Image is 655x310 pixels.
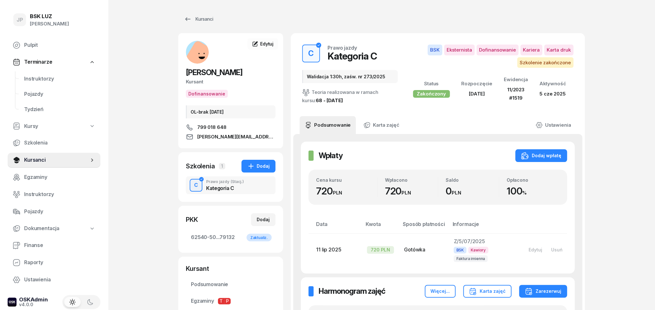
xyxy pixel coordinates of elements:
[186,215,198,224] div: PKK
[411,45,573,68] button: BSKEksternistaDofinansowanieKarieraKarta drukSzkolenie zakończone
[449,220,519,234] th: Informacje
[186,162,215,171] div: Szkolenia
[524,244,547,255] button: Edytuj
[186,277,275,292] a: Podsumowanie
[192,180,200,191] div: C
[184,15,213,23] div: Kursanci
[519,285,567,298] button: Zarezerwuj
[8,38,100,53] a: Pulpit
[507,185,560,197] div: 100
[8,272,100,287] a: Ustawienia
[8,152,100,168] a: Kursanci
[454,255,488,262] span: Faktura imienna
[186,133,275,141] a: [PERSON_NAME][EMAIL_ADDRESS][DOMAIN_NAME]
[8,238,100,253] a: Finanse
[430,287,450,295] div: Więcej...
[404,246,443,254] div: Gotówka
[24,258,95,267] span: Raporty
[425,285,456,298] button: Więcej...
[24,190,95,199] span: Instruktorzy
[206,180,244,184] div: Prawo jazdy
[24,122,38,130] span: Kursy
[547,244,567,255] button: Usuń
[302,88,398,105] div: Teoria realizowana w ramach kursu:
[316,246,341,253] span: 11 lip 2025
[319,286,385,296] h2: Harmonogram zajęć
[186,78,275,86] div: Kursant
[469,287,506,295] div: Karta zajęć
[24,105,95,114] span: Tydzień
[521,152,561,159] div: Dodaj wpłatę
[197,133,275,141] span: [PERSON_NAME][EMAIL_ADDRESS][DOMAIN_NAME]
[525,287,561,295] div: Zarezerwuj
[413,90,449,98] div: Zakończony
[504,86,528,102] div: 11/2023 #1519
[186,105,275,118] div: OL-brak [DATE]
[402,190,411,196] small: PLN
[517,57,573,68] span: Szkolenie zakończone
[224,298,231,304] span: P
[308,220,362,234] th: Data
[8,298,17,306] img: logo-xs-dark@2x.png
[186,123,275,131] a: 799 018 648
[24,90,95,98] span: Pojazdy
[452,190,461,196] small: PLN
[454,247,466,253] span: BSK
[24,241,95,250] span: Finanse
[327,50,377,62] div: Kategoria C
[30,20,69,28] div: [PERSON_NAME]
[319,151,343,161] h2: Wpłaty
[30,14,69,19] div: BSK LUZ
[24,208,95,216] span: Pojazdy
[520,45,542,55] span: Kariera
[19,302,48,307] div: v4.0.0
[19,297,48,302] div: OSKAdmin
[206,186,244,191] div: Kategoria C
[454,238,485,244] span: Z/5/07/2025
[231,180,244,184] span: (Stacj.)
[333,190,342,196] small: PLN
[190,179,202,192] button: C
[24,58,52,66] span: Terminarze
[302,70,398,83] div: Walidacja 1:30h, zaśw. nr 273/2025
[316,185,377,197] div: 720
[24,75,95,83] span: Instruktorzy
[19,71,100,87] a: Instruktorzy
[358,116,404,134] a: Karta zajęć
[24,224,59,233] span: Dokumentacja
[257,216,270,223] div: Dodaj
[186,293,275,309] a: EgzaminyTP
[529,247,542,252] div: Edytuj
[186,176,275,194] button: CPrawo jazdy(Stacj.)Kategoria C
[24,139,95,147] span: Szkolenia
[463,285,511,298] button: Karta zajęć
[515,149,567,162] button: Dodaj wpłatę
[178,13,219,25] a: Kursanci
[19,102,100,117] a: Tydzień
[539,90,566,98] div: 5 cze 2025
[399,220,449,234] th: Sposób płatności
[191,297,270,305] span: Egzaminy
[461,80,492,88] div: Rozpoczęcie
[504,75,528,84] div: Ewidencja
[316,97,343,103] a: 68 - [DATE]
[186,90,228,98] button: Dofinansowanie
[362,220,399,234] th: Kwota
[24,156,89,164] span: Kursanci
[551,247,563,252] div: Usuń
[300,116,356,134] a: Podsumowanie
[446,177,499,183] div: Saldo
[8,135,100,151] a: Szkolenia
[24,276,95,284] span: Ustawienia
[8,170,100,185] a: Egzaminy
[260,41,273,46] span: Edytuj
[530,116,576,134] a: Ustawienia
[539,80,566,88] div: Aktywność
[316,177,377,183] div: Cena kursu
[8,119,100,134] a: Kursy
[186,264,275,273] div: Kursant
[219,163,225,169] span: 1
[413,80,449,88] div: Status
[24,173,95,181] span: Egzaminy
[8,255,100,270] a: Raporty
